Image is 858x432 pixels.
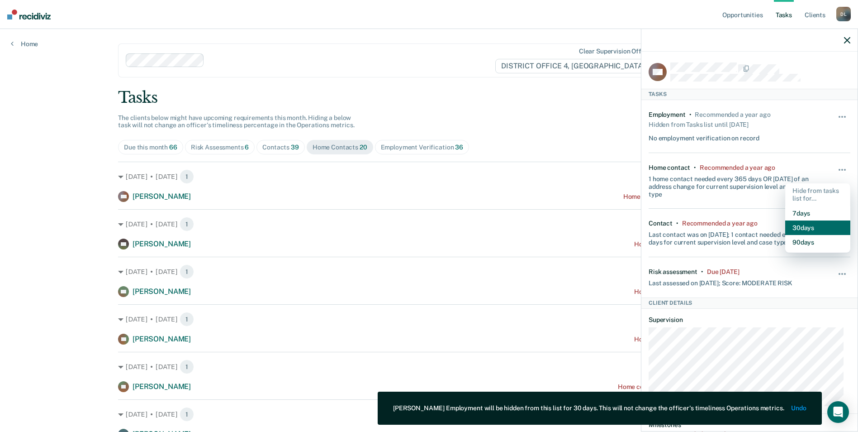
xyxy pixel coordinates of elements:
div: Client Details [641,298,858,308]
div: Home contact recommended [DATE] [634,336,740,343]
span: 1 [180,407,194,422]
div: Contact [649,220,673,227]
div: • [701,268,703,276]
div: • [676,220,678,227]
span: 1 [180,360,194,374]
dt: Supervision [649,316,850,324]
div: No employment verification on record [649,131,759,142]
span: 36 [455,144,463,151]
div: Due this month [124,144,177,151]
button: 90 days [785,235,850,250]
span: 1 [180,312,194,326]
span: 39 [291,144,299,151]
div: [DATE] • [DATE] [118,169,740,184]
span: 20 [360,144,367,151]
div: [DATE] • [DATE] [118,312,740,326]
div: Clear supervision officers [579,48,656,55]
div: • [689,111,692,119]
img: Recidiviz [7,10,51,19]
div: [DATE] • [DATE] [118,360,740,374]
div: D L [836,7,851,21]
span: [PERSON_NAME] [133,287,191,296]
span: [PERSON_NAME] [133,192,191,201]
div: Home contact recommended [DATE] [634,288,740,296]
div: [DATE] • [DATE] [118,264,740,279]
span: DISTRICT OFFICE 4, [GEOGRAPHIC_DATA] [495,59,658,73]
div: 1 home contact needed every 365 days OR [DATE] of an address change for current supervision level... [649,172,817,198]
div: Recommended a year ago [682,220,758,227]
span: 1 [180,217,194,231]
div: Recommended a year ago [700,164,775,172]
div: Risk Assessments [191,144,249,151]
div: Last assessed on [DATE]; Score: MODERATE RISK [649,276,792,287]
div: Last contact was on [DATE]; 1 contact needed every 45 days for current supervision level and case... [649,227,817,246]
div: Home contact recommended [DATE] [634,240,740,248]
span: 66 [169,144,177,151]
div: Home contact recommended a month ago [618,383,740,391]
div: Hidden from Tasks list until [DATE] [649,118,749,131]
span: [PERSON_NAME] [133,335,191,343]
div: • [694,164,696,172]
a: Home [11,40,38,48]
button: 7 days [785,206,850,221]
span: 6 [245,144,249,151]
div: Home contact [649,164,690,172]
span: The clients below might have upcoming requirements this month. Hiding a below task will not chang... [118,114,355,129]
div: Hide from tasks list for... [785,183,850,206]
div: Tasks [641,89,858,100]
div: [PERSON_NAME] Employment will be hidden from this list for 30 days. This will not change the offi... [393,404,784,412]
div: Employment Verification [381,144,463,151]
div: Due 10 months ago [707,268,739,276]
button: Undo [792,404,806,412]
dt: Milestones [649,421,850,429]
button: 30 days [785,221,850,235]
div: Contacts [262,144,299,151]
div: Recommended a year ago [695,111,770,119]
div: Employment [649,111,686,119]
span: [PERSON_NAME] [133,382,191,391]
div: Open Intercom Messenger [827,401,849,423]
span: 1 [180,264,194,279]
div: Home Contacts [313,144,367,151]
span: [PERSON_NAME] [133,240,191,248]
div: Tasks [118,88,740,107]
span: 1 [180,169,194,184]
div: Home contact recommended a year ago [623,193,740,201]
div: Risk assessment [649,268,697,276]
div: [DATE] • [DATE] [118,217,740,231]
div: [DATE] • [DATE] [118,407,740,422]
